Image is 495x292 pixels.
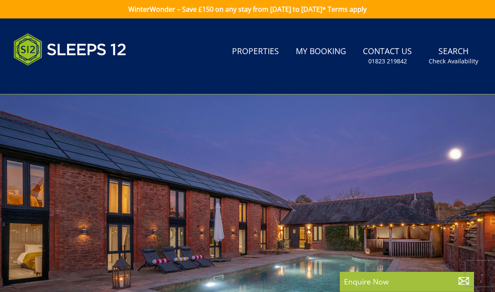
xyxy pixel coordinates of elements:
a: Properties [229,42,282,61]
a: Contact Us01823 219842 [360,42,415,70]
img: Sleeps 12 [13,29,127,70]
small: 01823 219842 [368,57,407,65]
iframe: Customer reviews powered by Trustpilot [9,76,97,83]
small: Check Availability [429,57,478,65]
a: SearchCheck Availability [425,42,482,70]
a: My Booking [292,42,349,61]
p: Enquire Now [344,276,470,287]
